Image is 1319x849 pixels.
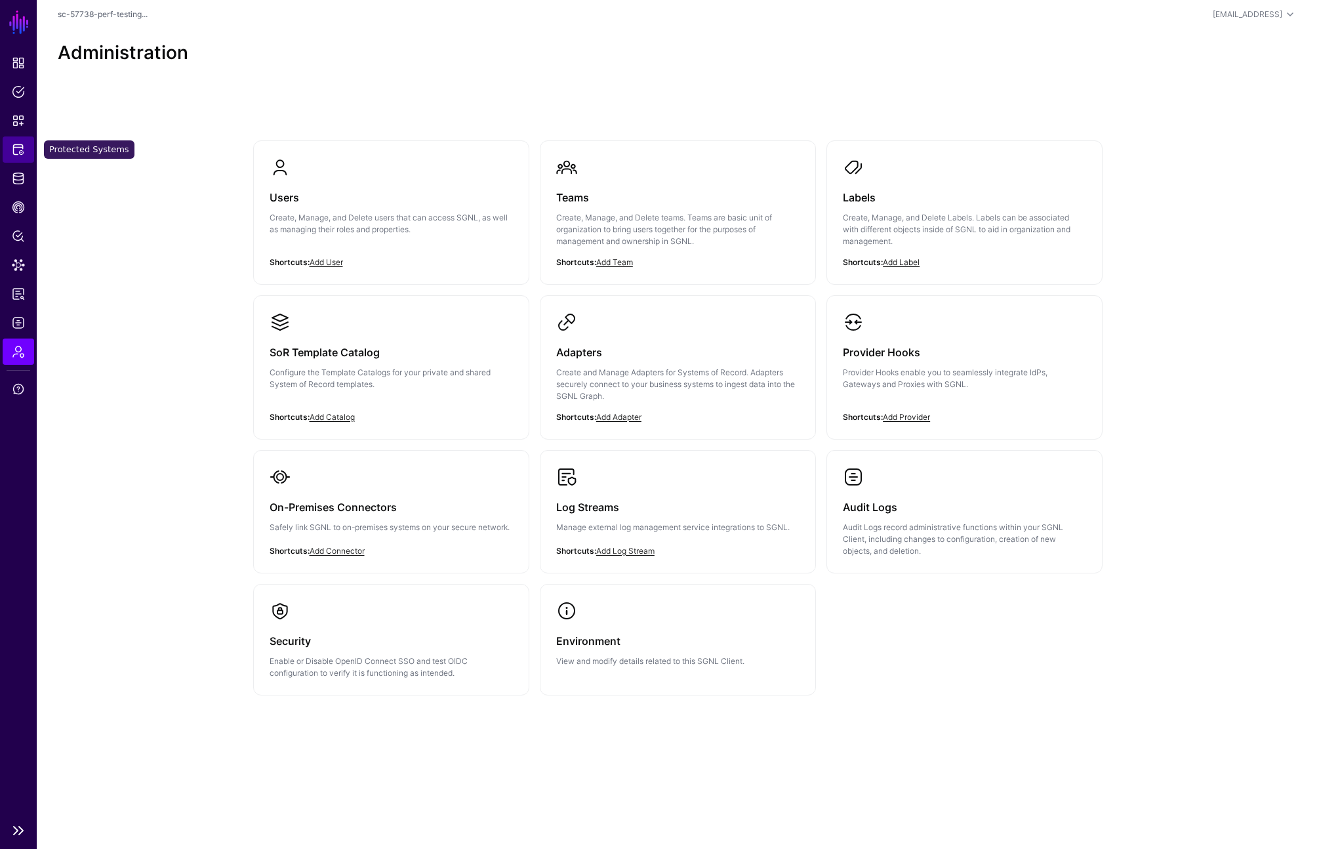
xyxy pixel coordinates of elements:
[270,632,513,650] h3: Security
[12,114,25,127] span: Snippets
[270,522,513,533] p: Safely link SGNL to on-premises systems on your secure network.
[843,498,1086,516] h3: Audit Logs
[270,546,310,556] strong: Shortcuts:
[270,188,513,207] h3: Users
[540,585,815,683] a: EnvironmentView and modify details related to this SGNL Client.
[3,79,34,105] a: Policies
[12,56,25,70] span: Dashboard
[556,367,800,402] p: Create and Manage Adapters for Systems of Record. Adapters securely connect to your business syst...
[843,412,883,422] strong: Shortcuts:
[12,143,25,156] span: Protected Systems
[270,212,513,236] p: Create, Manage, and Delete users that can access SGNL, as well as managing their roles and proper...
[843,343,1086,362] h3: Provider Hooks
[270,257,310,267] strong: Shortcuts:
[827,451,1102,573] a: Audit LogsAudit Logs record administrative functions within your SGNL Client, including changes t...
[310,257,343,267] a: Add User
[556,655,800,667] p: View and modify details related to this SGNL Client.
[556,412,596,422] strong: Shortcuts:
[556,498,800,516] h3: Log Streams
[12,259,25,272] span: Data Lens
[883,412,930,422] a: Add Provider
[3,223,34,249] a: Policy Lens
[270,343,513,362] h3: SoR Template Catalog
[843,188,1086,207] h3: Labels
[254,296,529,427] a: SoR Template CatalogConfigure the Template Catalogs for your private and shared System of Record ...
[12,345,25,358] span: Admin
[12,201,25,214] span: CAEP Hub
[827,296,1102,427] a: Provider HooksProvider Hooks enable you to seamlessly integrate IdPs, Gateways and Proxies with S...
[3,194,34,220] a: CAEP Hub
[12,230,25,243] span: Policy Lens
[3,339,34,365] a: Admin
[843,257,883,267] strong: Shortcuts:
[556,546,596,556] strong: Shortcuts:
[596,412,641,422] a: Add Adapter
[3,310,34,336] a: Logs
[3,281,34,307] a: Reports
[270,655,513,679] p: Enable or Disable OpenID Connect SSO and test OIDC configuration to verify it is functioning as i...
[556,188,800,207] h3: Teams
[3,165,34,192] a: Identity Data Fabric
[12,287,25,300] span: Reports
[58,42,1298,64] h2: Administration
[843,212,1086,247] p: Create, Manage, and Delete Labels. Labels can be associated with different objects inside of SGNL...
[540,451,815,570] a: Log StreamsManage external log management service integrations to SGNL.
[254,451,529,570] a: On-Premises ConnectorsSafely link SGNL to on-premises systems on your secure network.
[12,316,25,329] span: Logs
[540,141,815,284] a: TeamsCreate, Manage, and Delete teams. Teams are basic unit of organization to bring users togeth...
[58,9,148,19] a: sc-57738-perf-testing...
[12,383,25,396] span: Support
[254,585,529,695] a: SecurityEnable or Disable OpenID Connect SSO and test OIDC configuration to verify it is function...
[3,252,34,278] a: Data Lens
[44,140,134,159] div: Protected Systems
[254,141,529,272] a: UsersCreate, Manage, and Delete users that can access SGNL, as well as managing their roles and p...
[270,412,310,422] strong: Shortcuts:
[310,412,355,422] a: Add Catalog
[843,522,1086,557] p: Audit Logs record administrative functions within your SGNL Client, including changes to configur...
[12,85,25,98] span: Policies
[8,8,30,37] a: SGNL
[310,546,365,556] a: Add Connector
[883,257,920,267] a: Add Label
[556,257,596,267] strong: Shortcuts:
[556,632,800,650] h3: Environment
[556,212,800,247] p: Create, Manage, and Delete teams. Teams are basic unit of organization to bring users together fo...
[1213,9,1282,20] div: [EMAIL_ADDRESS]
[843,367,1086,390] p: Provider Hooks enable you to seamlessly integrate IdPs, Gateways and Proxies with SGNL.
[827,141,1102,284] a: LabelsCreate, Manage, and Delete Labels. Labels can be associated with different objects inside o...
[540,296,815,439] a: AdaptersCreate and Manage Adapters for Systems of Record. Adapters securely connect to your busin...
[596,546,655,556] a: Add Log Stream
[12,172,25,185] span: Identity Data Fabric
[3,136,34,163] a: Protected Systems
[270,498,513,516] h3: On-Premises Connectors
[3,108,34,134] a: Snippets
[3,50,34,76] a: Dashboard
[556,343,800,362] h3: Adapters
[270,367,513,390] p: Configure the Template Catalogs for your private and shared System of Record templates.
[596,257,633,267] a: Add Team
[556,522,800,533] p: Manage external log management service integrations to SGNL.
